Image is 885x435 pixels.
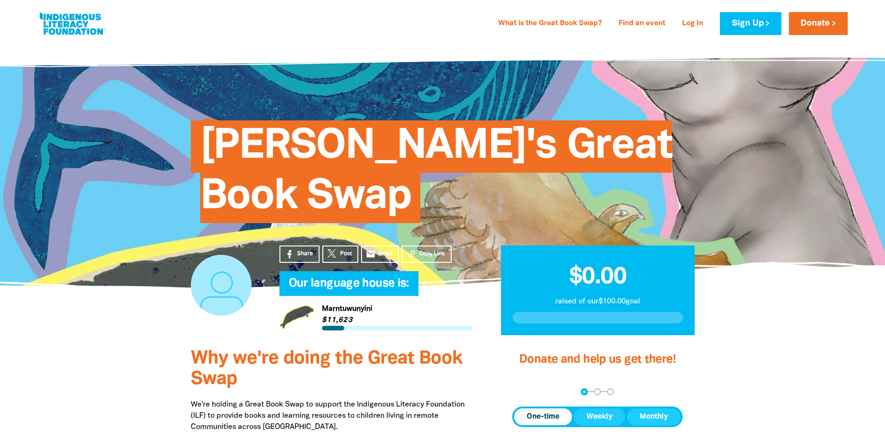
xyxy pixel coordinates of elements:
[586,411,613,422] span: Weekly
[402,246,452,263] button: Copy Link
[627,408,681,425] button: Monthly
[378,250,392,258] span: Email
[514,408,572,425] button: One-time
[297,250,313,258] span: Share
[191,350,462,388] span: Why we're doing the Great Book Swap
[574,408,625,425] button: Weekly
[613,16,671,31] a: Find an event
[676,16,709,31] a: Log In
[513,296,683,307] p: raised of our $100.00 goal
[569,267,627,288] span: $0.00
[289,278,409,296] span: Our language house is:
[581,388,588,395] button: Navigate to step 1 of 3 to enter your donation amount
[640,411,668,422] span: Monthly
[527,411,559,422] span: One-time
[720,12,781,35] a: Sign Up
[279,246,320,263] a: Share
[519,354,676,365] span: Donate and help us get there!
[279,287,473,292] h6: My Team
[607,388,614,395] button: Navigate to step 3 of 3 to enter your payment details
[366,249,376,259] i: email
[594,388,601,395] button: Navigate to step 2 of 3 to enter your details
[493,16,607,31] a: What is the Great Book Swap?
[200,127,672,223] span: [PERSON_NAME]'s Great Book Swap
[419,250,445,258] span: Copy Link
[512,407,683,427] div: Donation frequency
[789,12,848,35] a: Donate
[340,250,352,258] span: Post
[322,246,358,263] a: Post
[361,246,399,263] a: emailEmail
